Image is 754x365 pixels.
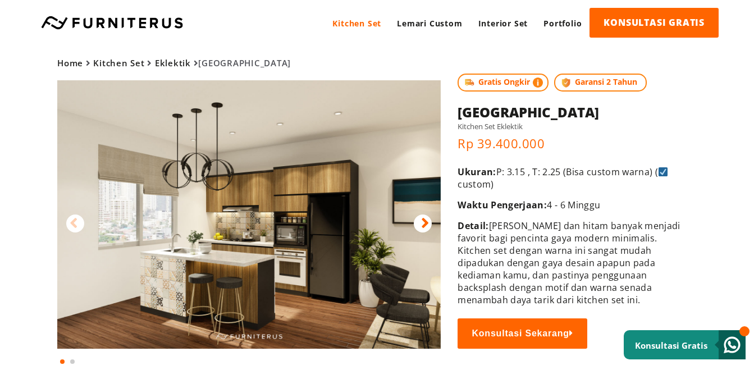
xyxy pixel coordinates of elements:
a: Kitchen Set [93,57,144,69]
p: [PERSON_NAME] dan hitam banyak menjadi favorit bagi pencinta gaya modern minimalis. Kitchen set d... [458,220,682,306]
a: Portfolio [536,8,590,39]
a: Lemari Custom [389,8,470,39]
button: Konsultasi Sekarang [458,318,587,349]
a: Eklektik [155,57,191,69]
p: 4 - 6 Minggu [458,199,682,211]
small: Konsultasi Gratis [635,340,707,351]
a: Konsultasi Gratis [624,330,746,359]
span: Detail: [458,220,488,232]
img: ☑ [659,167,668,176]
h1: [GEOGRAPHIC_DATA] [458,103,682,121]
span: [GEOGRAPHIC_DATA] [57,57,291,69]
span: Waktu Pengerjaan: [458,199,547,211]
span: Gratis Ongkir [458,74,549,92]
img: shipping.jpg [463,76,476,89]
a: Kitchen Set [325,8,389,39]
img: info-colored.png [533,76,543,89]
a: KONSULTASI GRATIS [590,8,719,38]
span: Garansi 2 Tahun [554,74,647,92]
p: Rp 39.400.000 [458,135,682,152]
a: Home [57,57,83,69]
a: Interior Set [470,8,536,39]
h5: Kitchen Set Eklektik [458,121,682,131]
span: Ukuran: [458,166,496,178]
img: protect.png [560,76,572,89]
p: P: 3.15 , T: 2.25 (Bisa custom warna) ( custom) [458,166,682,190]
